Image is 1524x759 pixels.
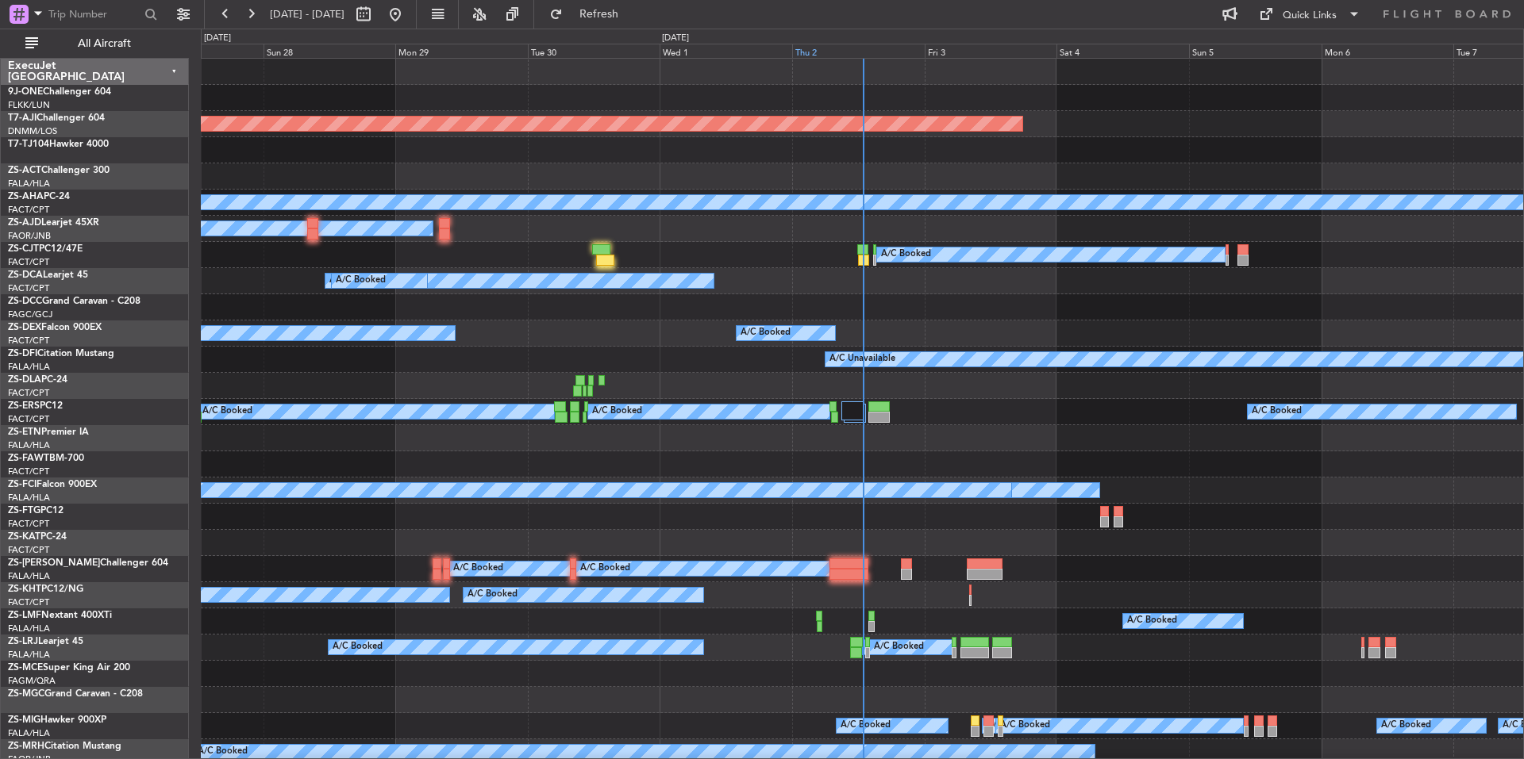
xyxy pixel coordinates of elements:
[8,623,50,634] a: FALA/HLA
[8,323,41,332] span: ZS-DEX
[8,727,50,739] a: FALA/HLA
[542,2,637,27] button: Refresh
[8,87,111,97] a: 9J-ONEChallenger 604
[8,611,41,620] span: ZS-LMF
[8,375,41,385] span: ZS-DLA
[8,140,109,149] a: T7-TJ104Hawker 4000
[8,99,50,111] a: FLKK/LUN
[8,715,40,725] span: ZS-MIG
[270,7,344,21] span: [DATE] - [DATE]
[1189,44,1322,58] div: Sun 5
[8,349,114,358] a: ZS-DFICitation Mustang
[592,400,642,424] div: A/C Booked
[660,44,792,58] div: Wed 1
[8,113,37,123] span: T7-AJI
[8,585,83,594] a: ZS-KHTPC12/NG
[8,401,63,411] a: ZS-ERSPC12
[8,570,50,582] a: FALA/HLA
[8,506,40,516] span: ZS-FTG
[202,400,252,424] div: A/C Booked
[1000,714,1050,738] div: A/C Booked
[8,585,41,594] span: ZS-KHT
[8,611,112,620] a: ZS-LMFNextant 400XTi
[1252,400,1302,424] div: A/C Booked
[925,44,1057,58] div: Fri 3
[333,635,383,659] div: A/C Booked
[8,532,40,542] span: ZS-KAT
[17,31,172,56] button: All Aircraft
[1056,44,1189,58] div: Sat 4
[8,413,49,425] a: FACT/CPT
[8,742,44,751] span: ZS-MRH
[1251,2,1368,27] button: Quick Links
[8,87,43,97] span: 9J-ONE
[8,204,49,216] a: FACT/CPT
[468,583,518,607] div: A/C Booked
[8,427,89,437] a: ZS-ETNPremier IA
[792,44,925,58] div: Thu 2
[662,32,689,45] div: [DATE]
[8,335,49,347] a: FACT/CPT
[8,544,49,556] a: FACT/CPT
[8,454,84,463] a: ZS-FAWTBM-700
[8,439,50,451] a: FALA/HLA
[874,635,924,659] div: A/C Booked
[8,113,105,123] a: T7-AJIChallenger 604
[8,297,42,306] span: ZS-DCC
[580,557,630,581] div: A/C Booked
[8,689,44,699] span: ZS-MGC
[8,506,63,516] a: ZS-FTGPC12
[8,297,140,306] a: ZS-DCCGrand Caravan - C208
[8,532,67,542] a: ZS-KATPC-24
[8,637,38,646] span: ZS-LRJ
[8,649,50,661] a: FALA/HLA
[8,166,41,175] span: ZS-ACT
[8,492,50,504] a: FALA/HLA
[8,244,39,254] span: ZS-CJT
[1322,44,1454,58] div: Mon 6
[329,269,379,293] div: A/C Booked
[8,466,49,477] a: FACT/CPT
[8,689,143,699] a: ZS-MGCGrand Caravan - C208
[41,38,167,49] span: All Aircraft
[8,387,49,399] a: FACT/CPT
[8,361,50,373] a: FALA/HLA
[8,244,83,254] a: ZS-CJTPC12/47E
[8,140,49,149] span: T7-TJ104
[8,192,44,201] span: ZS-AHA
[8,270,88,280] a: ZS-DCALearjet 45
[264,44,396,58] div: Sun 28
[829,347,895,371] div: A/C Unavailable
[8,401,40,411] span: ZS-ERS
[8,637,83,646] a: ZS-LRJLearjet 45
[395,44,528,58] div: Mon 29
[8,663,130,673] a: ZS-MCESuper King Air 200
[453,557,503,581] div: A/C Booked
[8,480,37,489] span: ZS-FCI
[566,9,633,20] span: Refresh
[8,218,99,228] a: ZS-AJDLearjet 45XR
[8,323,102,332] a: ZS-DEXFalcon 900EX
[741,321,791,345] div: A/C Booked
[8,480,97,489] a: ZS-FCIFalcon 900EX
[8,558,100,568] span: ZS-[PERSON_NAME]
[8,663,43,673] span: ZS-MCE
[8,375,67,385] a: ZS-DLAPC-24
[8,166,110,175] a: ZS-ACTChallenger 300
[8,675,56,687] a: FAGM/QRA
[8,192,70,201] a: ZS-AHAPC-24
[8,256,49,268] a: FACT/CPT
[8,715,106,725] a: ZS-MIGHawker 900XP
[1381,714,1431,738] div: A/C Booked
[8,178,50,190] a: FALA/HLA
[8,454,44,463] span: ZS-FAW
[528,44,660,58] div: Tue 30
[8,309,52,320] a: FAGC/GCJ
[8,742,121,751] a: ZS-MRHCitation Mustang
[8,125,57,137] a: DNMM/LOS
[8,218,41,228] span: ZS-AJD
[8,230,51,242] a: FAOR/JNB
[1283,8,1337,24] div: Quick Links
[48,2,140,26] input: Trip Number
[8,349,37,358] span: ZS-DFI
